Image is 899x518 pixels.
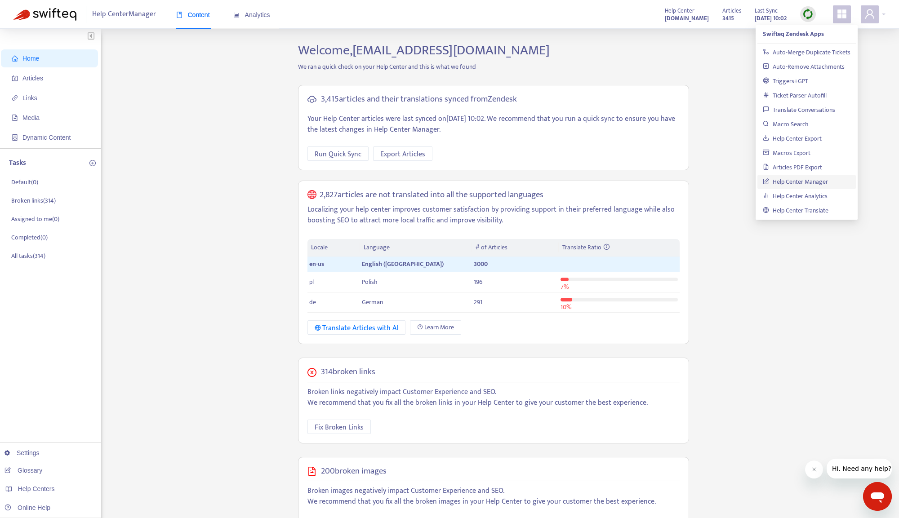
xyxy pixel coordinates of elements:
[13,8,76,21] img: Swifteq
[307,114,680,135] p: Your Help Center articles were last synced on [DATE] 10:02 . We recommend that you run a quick sy...
[722,6,741,16] span: Articles
[763,76,808,86] a: Triggers+GPT
[755,13,787,23] strong: [DATE] 10:02
[12,134,18,141] span: container
[11,251,45,261] p: All tasks ( 314 )
[4,504,50,511] a: Online Help
[22,114,40,121] span: Media
[380,149,425,160] span: Export Articles
[176,12,182,18] span: book
[307,368,316,377] span: close-circle
[360,239,472,257] th: Language
[11,177,38,187] p: Default ( 0 )
[233,11,270,18] span: Analytics
[665,6,694,16] span: Help Center
[307,190,316,200] span: global
[307,95,316,104] span: cloud-sync
[805,460,823,478] iframe: Close message
[4,467,42,474] a: Glossary
[298,39,550,62] span: Welcome, [EMAIL_ADDRESS][DOMAIN_NAME]
[320,190,543,200] h5: 2,827 articles are not translated into all the supported languages
[233,12,240,18] span: area-chart
[561,302,571,312] span: 10 %
[22,75,43,82] span: Articles
[315,149,361,160] span: Run Quick Sync
[474,277,482,287] span: 196
[9,158,26,168] p: Tasks
[763,162,822,173] a: Articles PDF Export
[763,90,827,101] a: Ticket Parser Autofill
[11,196,56,205] p: Broken links ( 314 )
[307,486,680,507] p: Broken images negatively impact Customer Experience and SEO. We recommend that you fix all the br...
[763,105,835,115] a: Translate Conversations
[307,239,360,257] th: Locale
[22,55,39,62] span: Home
[307,146,369,161] button: Run Quick Sync
[309,277,314,287] span: pl
[763,133,822,144] a: Help Center Export
[424,323,454,332] span: Learn More
[837,9,847,19] span: appstore
[307,467,316,476] span: file-image
[89,160,96,166] span: plus-circle
[321,466,387,477] h5: 200 broken images
[561,282,569,292] span: 7 %
[474,259,488,269] span: 3000
[763,119,809,129] a: Macro Search
[763,47,850,58] a: Auto-Merge Duplicate Tickets
[665,13,709,23] a: [DOMAIN_NAME]
[307,387,680,408] p: Broken links negatively impact Customer Experience and SEO. We recommend that you fix all the bro...
[362,277,378,287] span: Polish
[362,297,383,307] span: German
[863,482,892,511] iframe: Button to launch messaging window
[22,134,71,141] span: Dynamic Content
[309,297,316,307] span: de
[18,485,55,492] span: Help Centers
[12,55,18,62] span: home
[763,205,828,216] a: Help Center Translate
[362,259,444,269] span: English ([GEOGRAPHIC_DATA])
[176,11,210,18] span: Content
[11,233,48,242] p: Completed ( 0 )
[763,177,828,187] a: Help Center Manager
[12,115,18,121] span: file-image
[307,420,371,434] button: Fix Broken Links
[373,146,432,161] button: Export Articles
[321,94,517,105] h5: 3,415 articles and their translations synced from Zendesk
[315,422,364,433] span: Fix Broken Links
[307,320,406,335] button: Translate Articles with AI
[763,191,828,201] a: Help Center Analytics
[722,13,734,23] strong: 3415
[12,95,18,101] span: link
[22,94,37,102] span: Links
[562,243,676,252] div: Translate Ratio
[92,6,156,23] span: Help Center Manager
[763,62,845,72] a: Auto-Remove Attachments
[309,259,324,269] span: en-us
[12,75,18,81] span: account-book
[802,9,814,20] img: sync.dc5367851b00ba804db3.png
[763,148,810,158] a: Macros Export
[315,323,399,334] div: Translate Articles with AI
[4,449,40,456] a: Settings
[307,204,680,226] p: Localizing your help center improves customer satisfaction by providing support in their preferre...
[472,239,559,257] th: # of Articles
[864,9,875,19] span: user
[474,297,482,307] span: 291
[291,62,696,71] p: We ran a quick check on your Help Center and this is what we found
[763,29,824,39] strong: Swifteq Zendesk Apps
[755,6,778,16] span: Last Sync
[827,459,892,478] iframe: Message from company
[11,214,59,224] p: Assigned to me ( 0 )
[410,320,461,335] a: Learn More
[321,367,375,377] h5: 314 broken links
